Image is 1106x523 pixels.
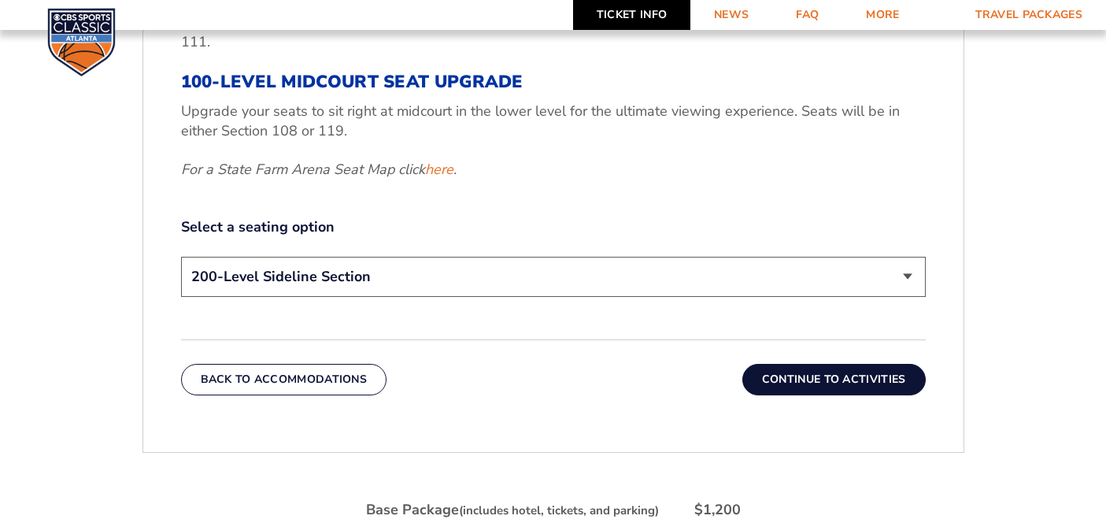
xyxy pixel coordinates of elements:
[742,364,926,395] button: Continue To Activities
[181,160,457,179] em: For a State Farm Arena Seat Map click .
[694,500,741,520] div: $1,200
[181,102,926,141] p: Upgrade your seats to sit right at midcourt in the lower level for the ultimate viewing experienc...
[459,503,659,518] small: (includes hotel, tickets, and parking)
[181,13,926,52] p: Upgrade your seats to move down to the lower level, closer to all the action. Seats will be in ei...
[425,160,453,180] a: here
[181,72,926,92] h3: 100-Level Midcourt Seat Upgrade
[47,8,116,76] img: CBS Sports Classic
[366,500,659,520] div: Base Package
[181,364,387,395] button: Back To Accommodations
[181,217,926,237] label: Select a seating option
